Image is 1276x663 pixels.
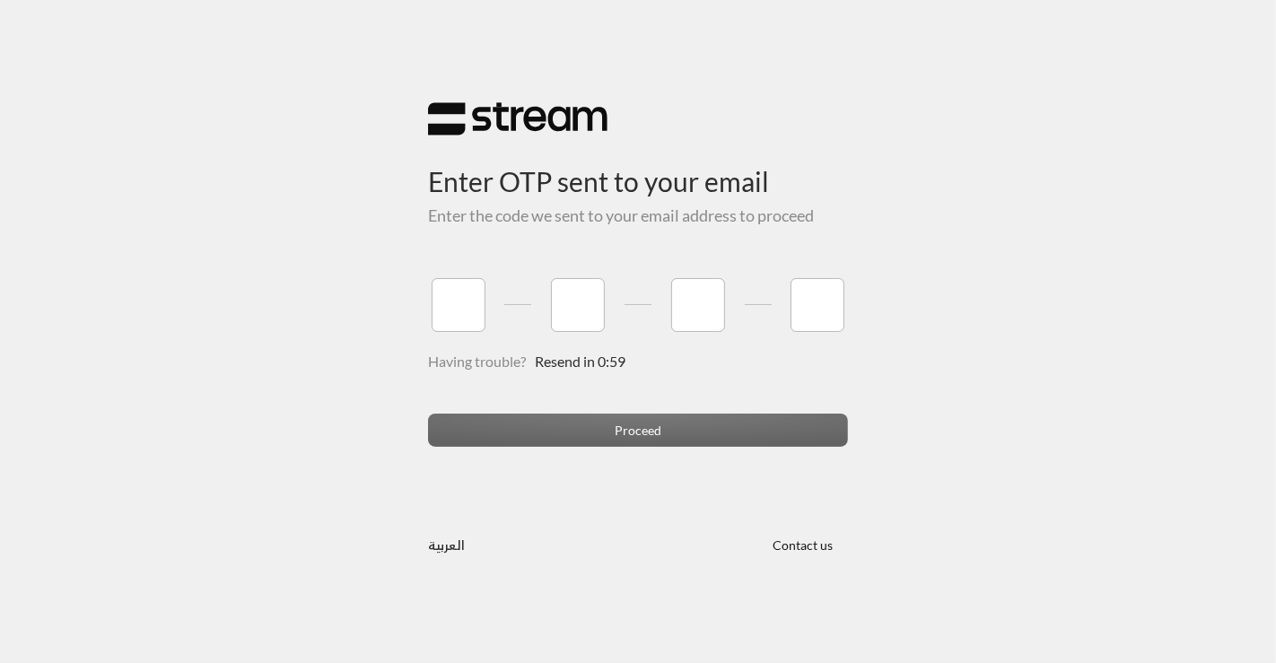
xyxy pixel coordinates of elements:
[428,353,526,370] span: Having trouble?
[758,528,848,562] button: Contact us
[535,353,625,370] span: Resend in 0:59
[428,136,848,198] h3: Enter OTP sent to your email
[428,206,848,226] h5: Enter the code we sent to your email address to proceed
[428,101,607,136] img: Stream Logo
[428,528,465,562] a: العربية
[758,537,848,553] a: Contact us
